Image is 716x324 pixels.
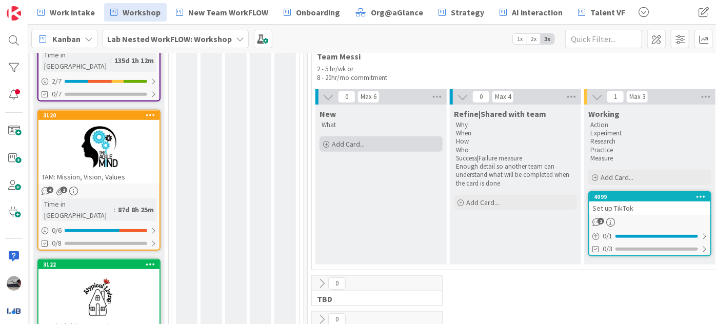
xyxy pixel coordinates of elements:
[52,76,62,87] span: 2 / 7
[456,137,575,146] p: How
[52,238,62,249] span: 0/8
[590,137,709,146] p: Research
[495,94,511,99] div: Max 4
[607,91,624,103] span: 1
[572,3,631,22] a: Talent VF
[38,170,160,184] div: TAM: Mission, Vision, Values
[513,34,527,44] span: 1x
[107,34,232,44] b: Lab Nested WorkFLOW: Workshop
[43,112,160,119] div: 3120
[361,94,376,99] div: Max 6
[188,6,268,18] span: New Team WorkFLOW
[527,34,541,44] span: 2x
[112,55,156,66] div: 135d 1h 12m
[43,261,160,268] div: 3122
[590,146,709,154] p: Practice
[277,3,346,22] a: Onboarding
[115,204,156,215] div: 87d 8h 25m
[349,3,429,22] a: Org@aGlance
[590,129,709,137] p: Experiment
[123,6,161,18] span: Workshop
[317,294,429,304] span: TBD
[38,260,160,269] div: 3122
[61,187,67,193] span: 1
[588,109,620,119] span: Working
[541,34,554,44] span: 3x
[52,225,62,236] span: 0 / 6
[456,154,575,163] p: Success|Failure measure
[50,6,95,18] span: Work intake
[472,91,490,103] span: 0
[454,109,546,119] span: Refine|Shared with team
[629,94,645,99] div: Max 3
[598,218,604,225] span: 1
[320,109,336,119] span: New
[328,277,346,290] span: 0
[31,3,101,22] a: Work intake
[603,244,612,254] span: 0/3
[456,129,575,137] p: When
[565,30,642,48] input: Quick Filter...
[7,6,21,21] img: Visit kanbanzone.com
[456,163,575,188] p: Enough detail so another team can understand what will be completed when the card is done
[590,6,625,18] span: Talent VF
[114,204,115,215] span: :
[52,33,81,45] span: Kanban
[590,154,709,163] p: Measure
[456,121,575,129] p: Why
[170,3,274,22] a: New Team WorkFLOW
[47,187,53,193] span: 4
[589,201,710,215] div: Set up TikTok
[512,6,563,18] span: AI interaction
[589,192,710,201] div: 4099
[38,111,160,184] div: 3120TAM: Mission, Vision, Values
[322,121,441,129] p: What
[603,231,612,241] span: 0 / 1
[590,121,709,129] p: Action
[589,230,710,242] div: 0/1
[42,198,114,221] div: Time in [GEOGRAPHIC_DATA]
[38,224,160,237] div: 0/6
[589,192,710,215] div: 4099Set up TikTok
[332,139,365,149] span: Add Card...
[7,276,21,291] img: jB
[432,3,490,22] a: Strategy
[38,75,160,88] div: 2/7
[52,89,62,99] span: 0/7
[7,303,21,318] img: avatar
[42,49,110,72] div: Time in [GEOGRAPHIC_DATA]
[456,146,575,154] p: Who
[38,111,160,120] div: 3120
[104,3,167,22] a: Workshop
[296,6,340,18] span: Onboarding
[371,6,423,18] span: Org@aGlance
[594,193,710,200] div: 4099
[110,55,112,66] span: :
[466,198,499,207] span: Add Card...
[338,91,355,103] span: 0
[601,173,633,182] span: Add Card...
[493,3,569,22] a: AI interaction
[451,6,484,18] span: Strategy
